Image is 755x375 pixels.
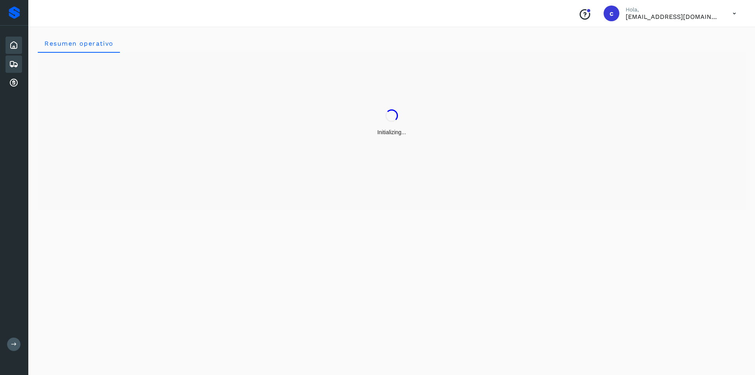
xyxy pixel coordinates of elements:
[44,40,114,47] span: Resumen operativo
[6,37,22,54] div: Inicio
[6,55,22,73] div: Embarques
[626,13,720,20] p: carlosvazqueztgc@gmail.com
[6,74,22,92] div: Cuentas por cobrar
[626,6,720,13] p: Hola,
